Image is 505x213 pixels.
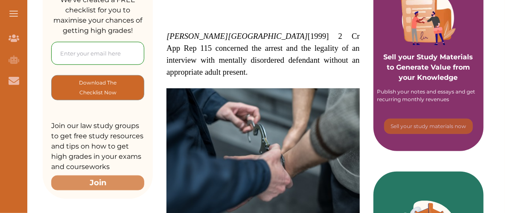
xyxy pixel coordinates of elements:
[51,42,144,65] input: Enter your email here
[166,32,360,76] span: [1999] 2 Cr App Rep 115 concerned the arrest and the legality of an interview with mentally disor...
[69,78,127,98] p: Download The Checklist Now
[51,175,144,190] button: Join
[51,75,144,100] button: [object Object]
[382,28,475,83] p: Sell your Study Materials to Generate Value from your Knowledge
[166,32,308,41] em: [PERSON_NAME][GEOGRAPHIC_DATA]
[51,121,144,172] p: Join our law study groups to get free study resources and tips on how to get high grades in your ...
[391,123,466,130] p: Sell your study materials now
[384,119,473,134] button: [object Object]
[377,88,480,103] div: Publish your notes and essays and get recurring monthly revenues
